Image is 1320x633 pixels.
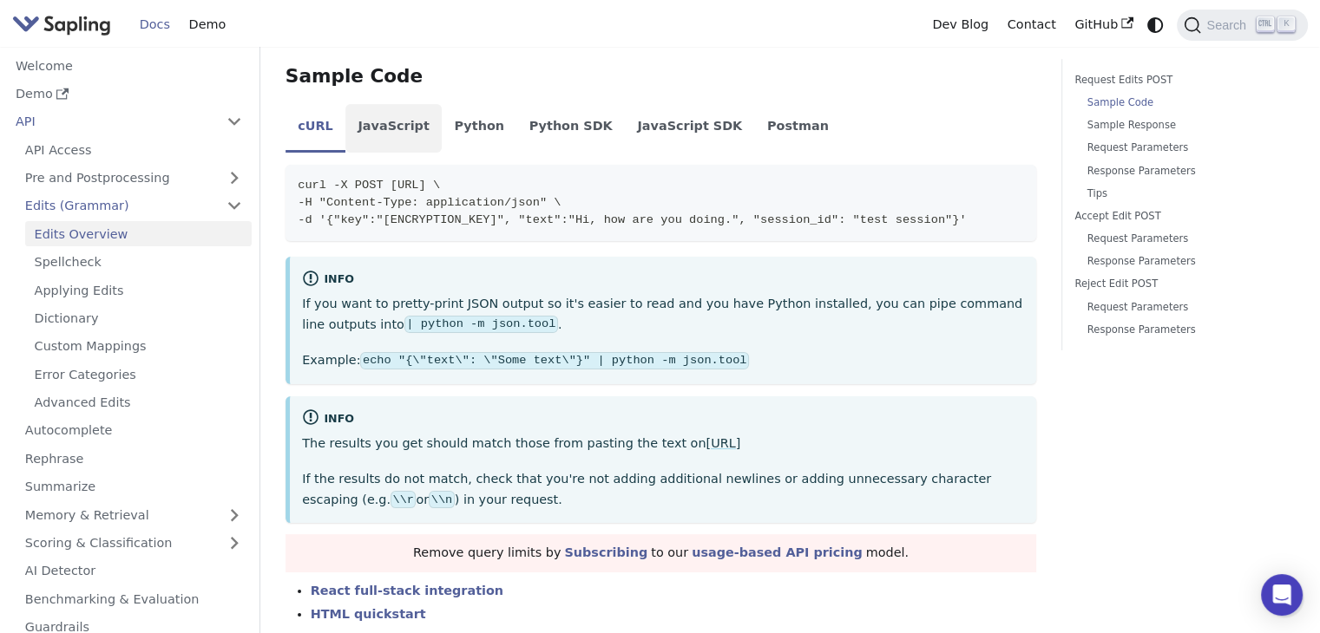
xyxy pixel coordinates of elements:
code: \\n [429,491,454,508]
li: JavaScript [345,104,442,153]
div: Open Intercom Messenger [1261,574,1303,616]
li: cURL [286,104,345,153]
a: Memory & Retrieval [16,502,252,527]
a: Sample Response [1087,117,1283,134]
code: | python -m json.tool [404,316,558,333]
kbd: K [1277,16,1295,32]
p: Example: [302,350,1024,371]
a: Autocomplete [16,418,252,443]
code: echo "{\"text\": \"Some text\"}" | python -m json.tool [360,352,748,369]
span: Search [1201,18,1257,32]
a: Request Parameters [1087,231,1283,247]
p: If you want to pretty-print JSON output so it's easier to read and you have Python installed, you... [302,294,1024,336]
p: The results you get should match those from pasting the text on [302,434,1024,454]
li: Python SDK [516,104,625,153]
a: Custom Mappings [25,334,252,359]
a: HTML quickstart [311,607,426,621]
span: -H "Content-Type: application/json" \ [298,196,561,209]
img: Sapling.ai [12,12,111,37]
a: Dev Blog [923,11,997,38]
li: JavaScript SDK [625,104,755,153]
a: [URL] [706,436,740,450]
a: AI Detector [16,558,252,584]
a: Pre and Postprocessing [16,166,252,191]
button: Switch between dark and light mode (currently system mode) [1143,12,1168,37]
a: GitHub [1065,11,1142,38]
a: usage-based API pricing [692,545,863,559]
a: Contact [998,11,1066,38]
a: Summarize [16,474,252,499]
a: Welcome [6,53,252,78]
a: Scoring & Classification [16,531,252,556]
a: Tips [1087,186,1283,202]
span: curl -X POST [URL] \ [298,179,440,192]
a: Spellcheck [25,250,252,275]
span: -d '{"key":"[ENCRYPTION_KEY]", "text":"Hi, how are you doing.", "session_id": "test session"}' [298,213,966,226]
code: \\r [391,491,416,508]
a: Subscribing [564,545,647,559]
a: Response Parameters [1087,163,1283,179]
a: API Access [16,137,252,162]
div: info [302,270,1024,290]
button: Collapse sidebar category 'API' [217,109,252,134]
a: Response Parameters [1087,253,1283,270]
a: Response Parameters [1087,322,1283,338]
a: Request Parameters [1087,299,1283,316]
a: Sample Code [1087,95,1283,111]
a: Sapling.ai [12,12,117,37]
p: If the results do not match, check that you're not adding additional newlines or adding unnecessa... [302,469,1024,511]
a: Demo [6,82,252,107]
a: Reject Edit POST [1074,276,1289,292]
a: Error Categories [25,362,252,387]
a: Request Parameters [1087,140,1283,156]
li: Python [442,104,516,153]
a: Edits (Grammar) [16,193,252,219]
li: Postman [755,104,842,153]
div: info [302,408,1024,429]
a: Demo [180,11,235,38]
div: Remove query limits by to our model. [286,534,1036,572]
a: API [6,109,217,134]
a: Edits Overview [25,221,252,246]
a: Dictionary [25,306,252,331]
button: Search (Ctrl+K) [1177,10,1307,41]
a: Benchmarking & Evaluation [16,586,252,611]
a: Advanced Edits [25,390,252,415]
a: React full-stack integration [311,584,503,597]
a: Accept Edit POST [1074,208,1289,225]
a: Applying Edits [25,277,252,303]
a: Docs [130,11,180,38]
a: Rephrase [16,446,252,471]
h3: Sample Code [286,65,1036,88]
a: Request Edits POST [1074,72,1289,88]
